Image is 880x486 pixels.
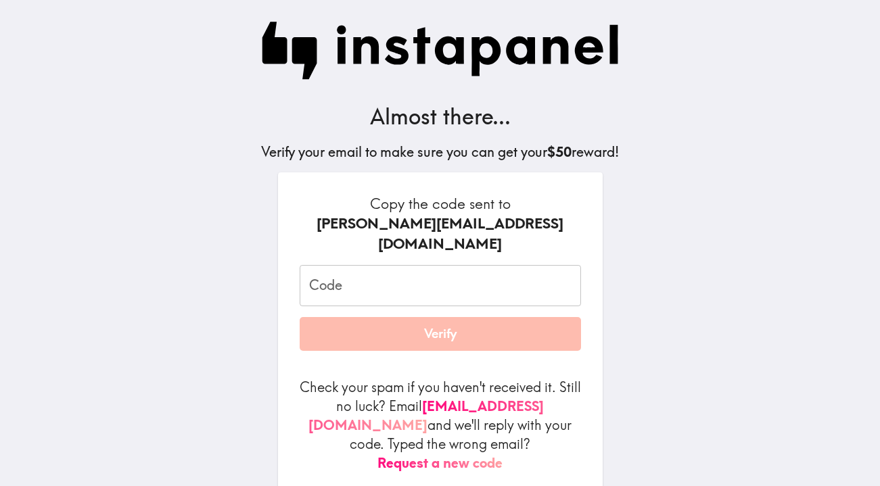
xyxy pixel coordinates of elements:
img: Instapanel [261,22,619,80]
input: xxx_xxx_xxx [300,265,581,307]
a: [EMAIL_ADDRESS][DOMAIN_NAME] [308,397,544,433]
div: [PERSON_NAME][EMAIL_ADDRESS][DOMAIN_NAME] [300,214,581,253]
button: Request a new code [377,454,503,472]
p: Check your spam if you haven't received it. Still no luck? Email and we'll reply with your code. ... [300,378,581,472]
h6: Copy the code sent to [300,194,581,254]
h5: Verify your email to make sure you can get your reward! [261,143,619,162]
button: Verify [300,317,581,351]
b: $50 [547,143,572,160]
h3: Almost there... [261,101,619,132]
